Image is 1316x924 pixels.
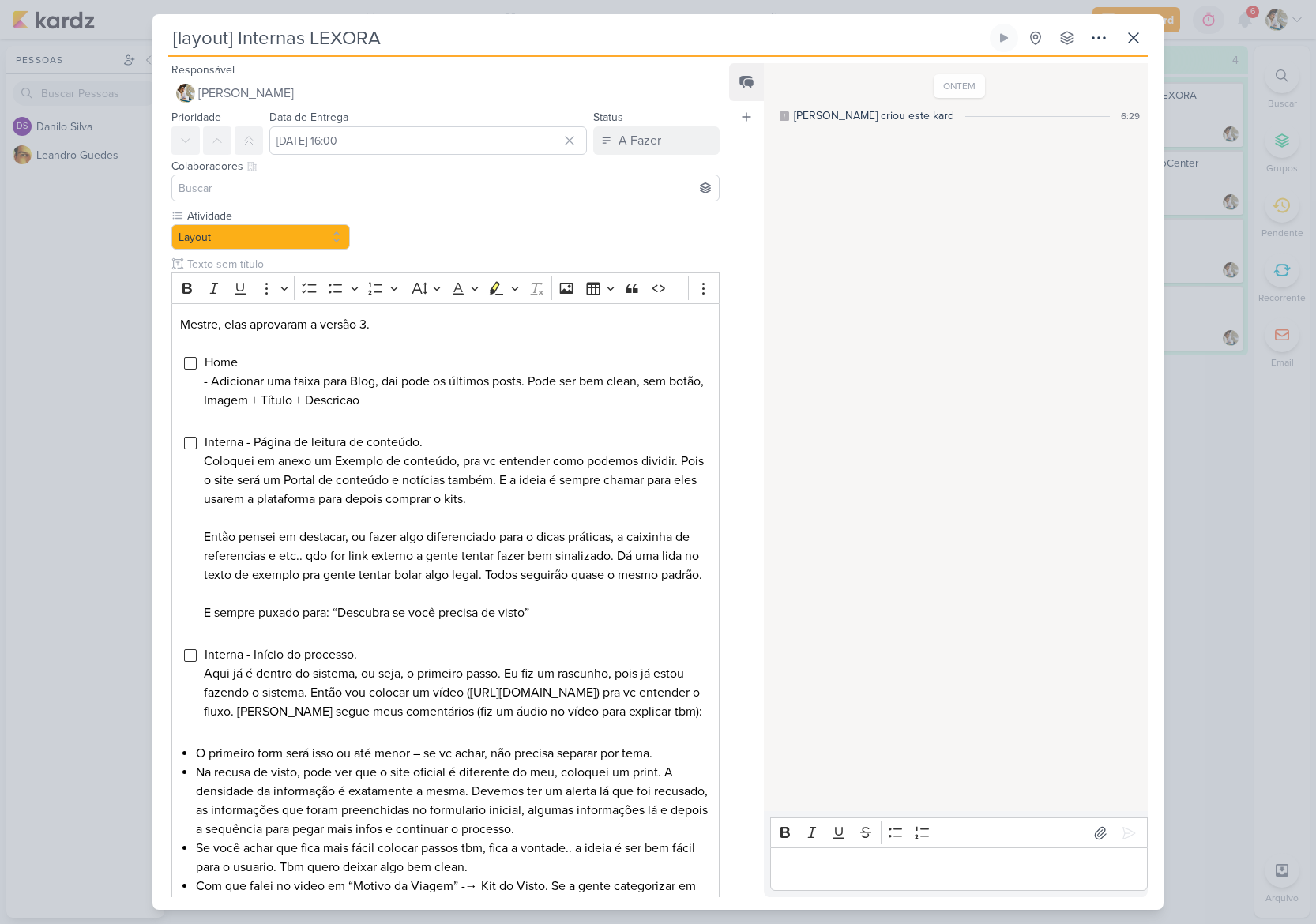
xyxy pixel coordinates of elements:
[269,111,348,124] label: Data de Entrega
[186,208,350,224] label: Atividade
[619,131,661,150] div: A Fazer
[196,744,711,763] li: O primeiro form será isso ou até menor – se vc achar, não precisa separar por tema.
[269,126,587,155] input: Select a date
[171,158,720,175] div: Colaboradores
[171,272,720,303] div: Editor toolbar
[593,111,623,124] label: Status
[168,24,987,52] input: Kard Sem Título
[998,32,1010,44] div: Ligar relógio
[180,315,711,334] p: Mestre, elas aprovaram a versão 3.
[204,355,704,408] span: Home - Adicionar uma faixa para Blog, dai pode os últimos posts. Pode ser bem clean, sem botão, I...
[196,839,711,877] li: Se você achar que fica mais fácil colocar passos tbm, fica a vontade.. a ideia é ser bem fácil pa...
[593,126,720,155] button: A Fazer
[204,647,702,738] span: Interna - Início do processo. Aqui já é dentro do sistema, ou seja, o primeiro passo. Eu fiz um r...
[171,79,720,107] button: [PERSON_NAME]
[198,84,294,103] span: [PERSON_NAME]
[171,111,221,124] label: Prioridade
[171,224,350,250] button: Layout
[171,63,235,77] label: Responsável
[770,817,1148,848] div: Editor toolbar
[794,107,954,124] div: [PERSON_NAME] criou este kard
[196,763,711,839] li: Na recusa de visto, pode ver que o site oficial é diferente do meu, coloquei um print. A densidad...
[1121,109,1140,123] div: 6:29
[175,178,716,197] input: Buscar
[770,847,1148,891] div: Editor editing area: main
[176,84,195,103] img: Raphael Simas
[184,256,720,272] input: Texto sem título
